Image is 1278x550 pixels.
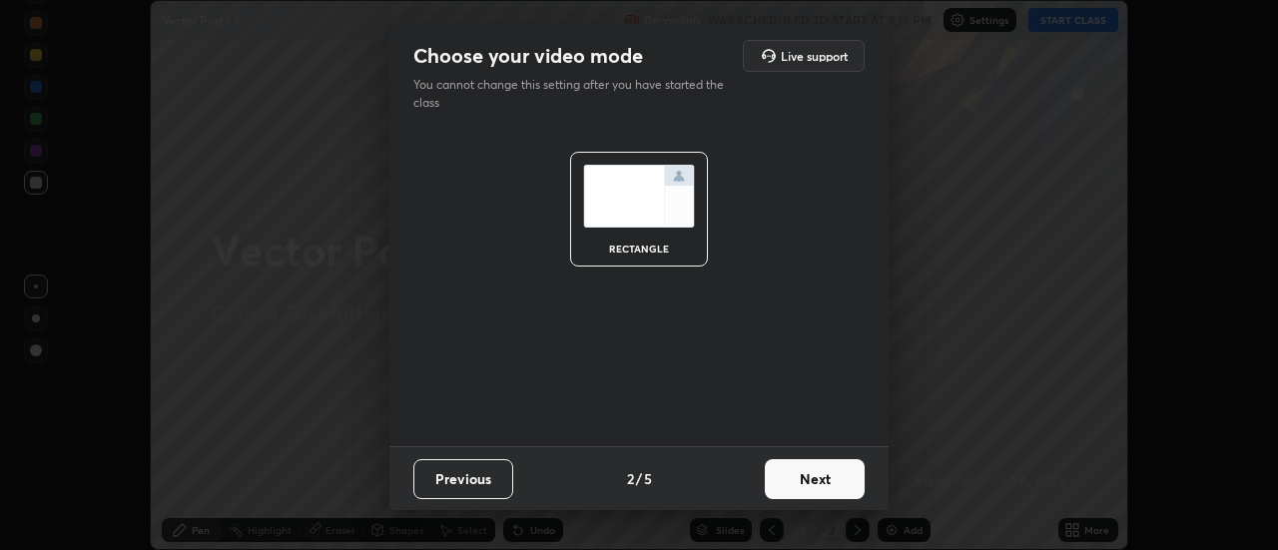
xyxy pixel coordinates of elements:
button: Next [765,459,865,499]
img: normalScreenIcon.ae25ed63.svg [583,165,695,228]
button: Previous [413,459,513,499]
h4: 2 [627,468,634,489]
p: You cannot change this setting after you have started the class [413,76,737,112]
h5: Live support [781,50,848,62]
div: rectangle [599,244,679,254]
h2: Choose your video mode [413,43,643,69]
h4: 5 [644,468,652,489]
h4: / [636,468,642,489]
